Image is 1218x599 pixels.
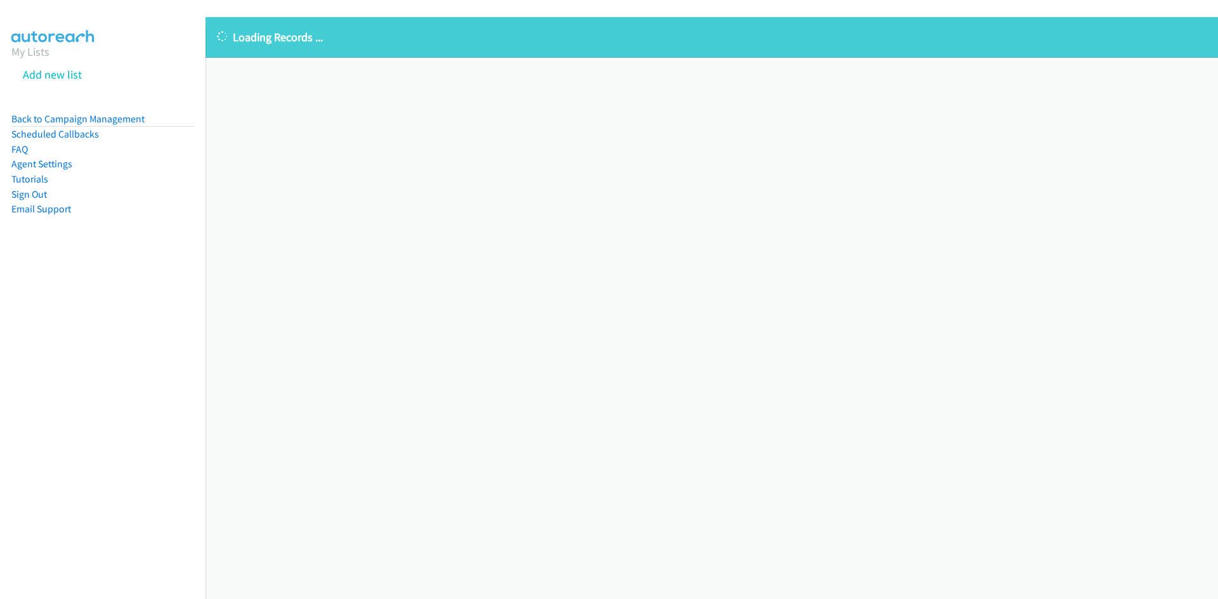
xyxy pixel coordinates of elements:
a: Back to Campaign Management [11,113,145,125]
a: My Lists [11,44,49,59]
a: Agent Settings [11,158,72,170]
a: Scheduled Callbacks [11,128,99,140]
a: Add new list [23,67,82,82]
a: Email Support [11,203,71,215]
iframe: Checklist [1111,544,1208,589]
a: FAQ [11,143,28,155]
a: Sign Out [11,188,47,200]
a: Tutorials [11,173,48,185]
p: Loading Records ... [217,29,1207,46]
